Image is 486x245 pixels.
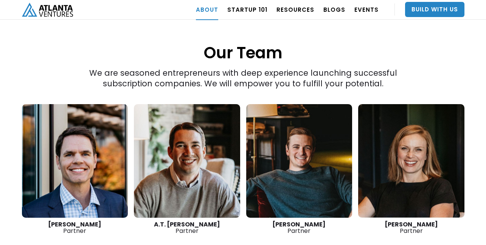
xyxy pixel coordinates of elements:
a: Build With Us [405,2,464,17]
strong: A.T. [PERSON_NAME] [154,220,220,229]
div: Partner [246,221,352,234]
div: Partner [22,221,128,234]
strong: [PERSON_NAME] [385,220,438,229]
div: Partner [358,221,464,234]
h1: Our Team [22,4,464,64]
div: Partner [134,221,240,234]
strong: [PERSON_NAME] [48,220,101,229]
strong: [PERSON_NAME] [272,220,326,229]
